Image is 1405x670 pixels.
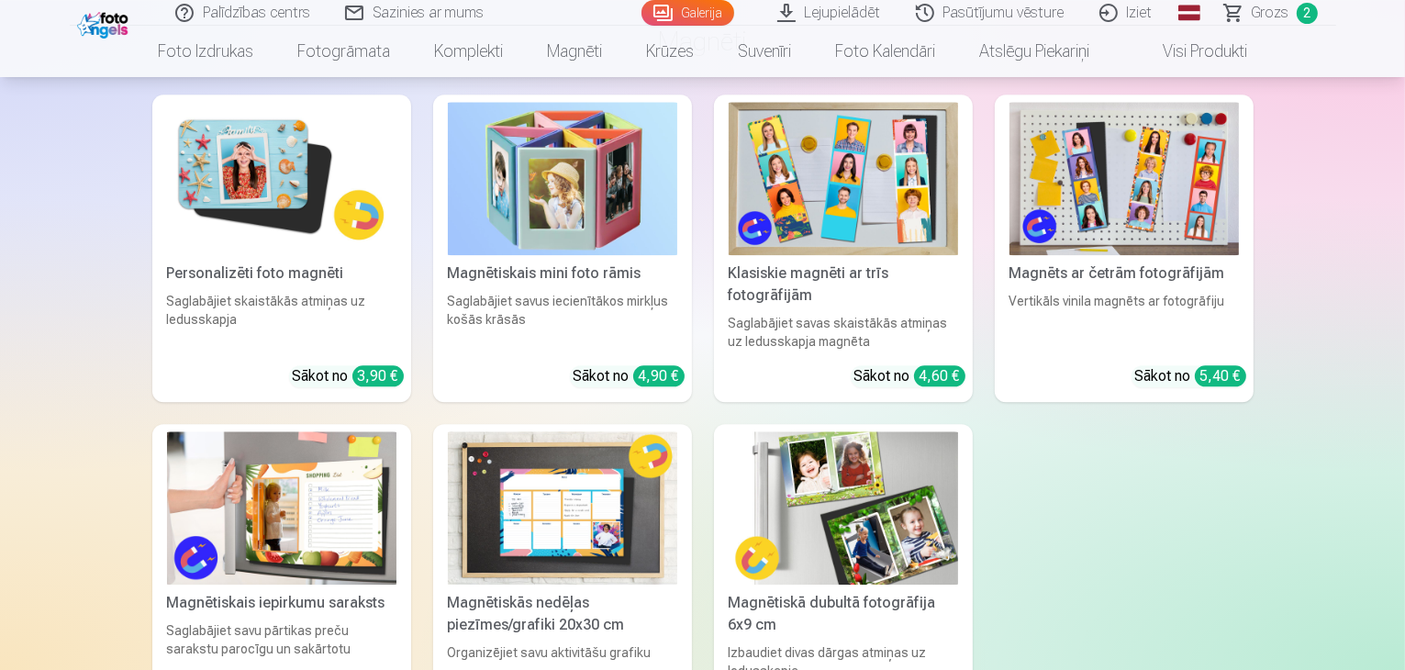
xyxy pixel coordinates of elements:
[352,365,404,386] div: 3,90 €
[1195,365,1246,386] div: 5,40 €
[77,7,133,39] img: /fa1
[624,26,716,77] a: Krūzes
[160,592,404,614] div: Magnētiskais iepirkumu saraksts
[448,431,677,585] img: Magnētiskās nedēļas piezīmes/grafiki 20x30 cm
[440,262,685,285] div: Magnētiskais mini foto rāmis
[729,102,958,255] img: Klasiskie magnēti ar trīs fotogrāfijām
[721,262,965,307] div: Klasiskie magnēti ar trīs fotogrāfijām
[433,95,692,402] a: Magnētiskais mini foto rāmisMagnētiskais mini foto rāmisSaglabājiet savus iecienītākos mirkļus ko...
[160,292,404,351] div: Saglabājiet skaistākās atmiņas uz ledusskapja
[293,365,404,387] div: Sākot no
[574,365,685,387] div: Sākot no
[440,292,685,351] div: Saglabājiet savus iecienītākos mirkļus košās krāsās
[729,431,958,585] img: Magnētiskā dubultā fotogrāfija 6x9 cm
[412,26,525,77] a: Komplekti
[633,365,685,386] div: 4,90 €
[721,314,965,351] div: Saglabājiet savas skaistākās atmiņas uz ledusskapja magnēta
[914,365,965,386] div: 4,60 €
[440,592,685,636] div: Magnētiskās nedēļas piezīmes/grafiki 20x30 cm
[854,365,965,387] div: Sākot no
[1002,262,1246,285] div: Magnēts ar četrām fotogrāfijām
[167,431,396,585] img: Magnētiskais iepirkumu saraksts
[1111,26,1269,77] a: Visi produkti
[1252,2,1289,24] span: Grozs
[1297,3,1318,24] span: 2
[957,26,1111,77] a: Atslēgu piekariņi
[525,26,624,77] a: Magnēti
[716,26,813,77] a: Suvenīri
[1135,365,1246,387] div: Sākot no
[813,26,957,77] a: Foto kalendāri
[160,262,404,285] div: Personalizēti foto magnēti
[275,26,412,77] a: Fotogrāmata
[1002,292,1246,351] div: Vertikāls vinila magnēts ar fotogrāfiju
[167,102,396,255] img: Personalizēti foto magnēti
[152,95,411,402] a: Personalizēti foto magnētiPersonalizēti foto magnētiSaglabājiet skaistākās atmiņas uz ledusskapja...
[136,26,275,77] a: Foto izdrukas
[448,102,677,255] img: Magnētiskais mini foto rāmis
[995,95,1254,402] a: Magnēts ar četrām fotogrāfijāmMagnēts ar četrām fotogrāfijāmVertikāls vinila magnēts ar fotogrāfi...
[714,95,973,402] a: Klasiskie magnēti ar trīs fotogrāfijāmKlasiskie magnēti ar trīs fotogrāfijāmSaglabājiet savas ska...
[1009,102,1239,255] img: Magnēts ar četrām fotogrāfijām
[721,592,965,636] div: Magnētiskā dubultā fotogrāfija 6x9 cm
